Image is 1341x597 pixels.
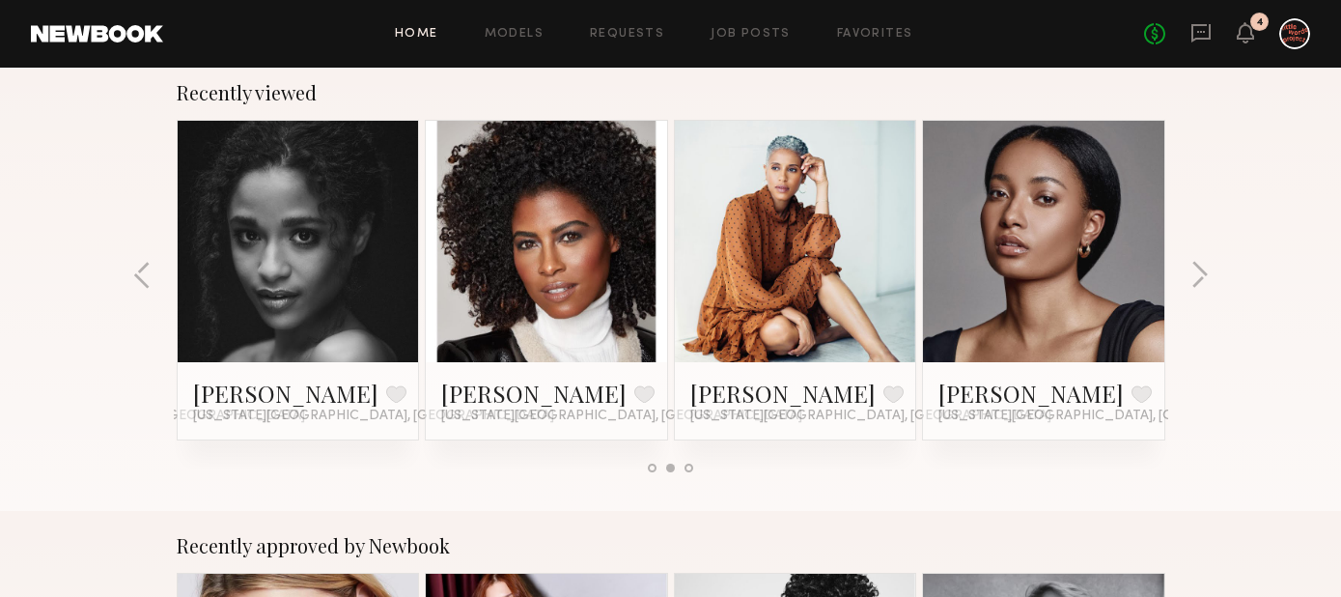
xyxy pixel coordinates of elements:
[938,409,1299,424] span: [US_STATE][GEOGRAPHIC_DATA], [GEOGRAPHIC_DATA]
[837,28,913,41] a: Favorites
[938,378,1124,409] a: [PERSON_NAME]
[193,409,554,424] span: [US_STATE][GEOGRAPHIC_DATA], [GEOGRAPHIC_DATA]
[441,409,802,424] span: [US_STATE][GEOGRAPHIC_DATA], [GEOGRAPHIC_DATA]
[193,378,378,409] a: [PERSON_NAME]
[395,28,438,41] a: Home
[690,378,876,409] a: [PERSON_NAME]
[690,409,1051,424] span: [US_STATE][GEOGRAPHIC_DATA], [GEOGRAPHIC_DATA]
[590,28,664,41] a: Requests
[485,28,544,41] a: Models
[711,28,791,41] a: Job Posts
[177,81,1165,104] div: Recently viewed
[177,534,1165,557] div: Recently approved by Newbook
[441,378,627,409] a: [PERSON_NAME]
[1256,17,1264,28] div: 4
